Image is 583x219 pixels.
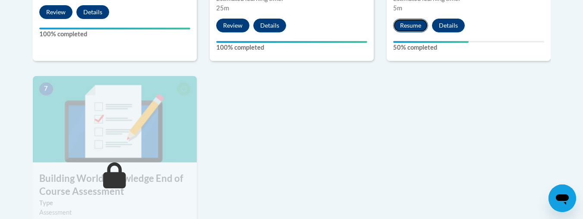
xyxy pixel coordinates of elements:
button: Details [253,19,286,32]
iframe: Button to launch messaging window [548,184,576,212]
span: 7 [39,83,53,95]
button: Details [432,19,465,32]
button: Details [76,5,109,19]
button: Review [39,5,72,19]
h3: Building World Knowledge End of Course Assessment [33,172,197,199]
label: Type [39,198,190,208]
div: Your progress [39,28,190,29]
span: 5m [393,4,402,12]
button: Review [216,19,249,32]
div: Your progress [216,41,367,43]
div: Your progress [393,41,469,43]
img: Course Image [33,76,197,162]
label: 50% completed [393,43,544,52]
span: 25m [216,4,229,12]
label: 100% completed [216,43,367,52]
div: Assessment [39,208,190,217]
label: 100% completed [39,29,190,39]
button: Resume [393,19,428,32]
